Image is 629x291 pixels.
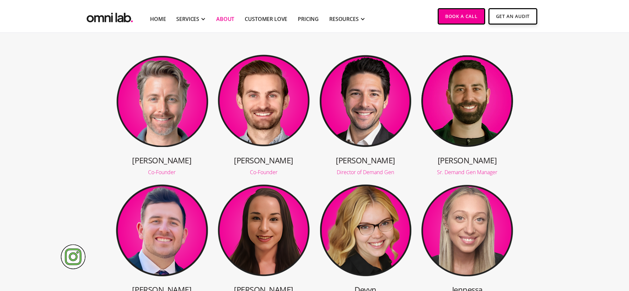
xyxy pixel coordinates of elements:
[216,15,234,23] a: About
[245,15,287,23] a: Customer Love
[150,15,166,23] a: Home
[85,8,134,24] a: home
[298,15,319,23] a: Pricing
[438,8,485,25] a: Book a Call
[319,155,412,166] h3: [PERSON_NAME]
[115,155,208,166] h3: [PERSON_NAME]
[115,170,208,175] div: Co-Founder
[421,155,514,166] h3: [PERSON_NAME]
[217,170,310,175] div: Co-Founder
[217,155,310,166] h3: [PERSON_NAME]
[329,15,359,23] div: RESOURCES
[421,170,514,175] div: Sr. Demand Gen Manager
[319,170,412,175] div: Director of Demand Gen
[488,8,537,25] a: Get An Audit
[85,8,134,24] img: Omni Lab: B2B SaaS Demand Generation Agency
[511,215,629,291] iframe: Chat Widget
[176,15,199,23] div: SERVICES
